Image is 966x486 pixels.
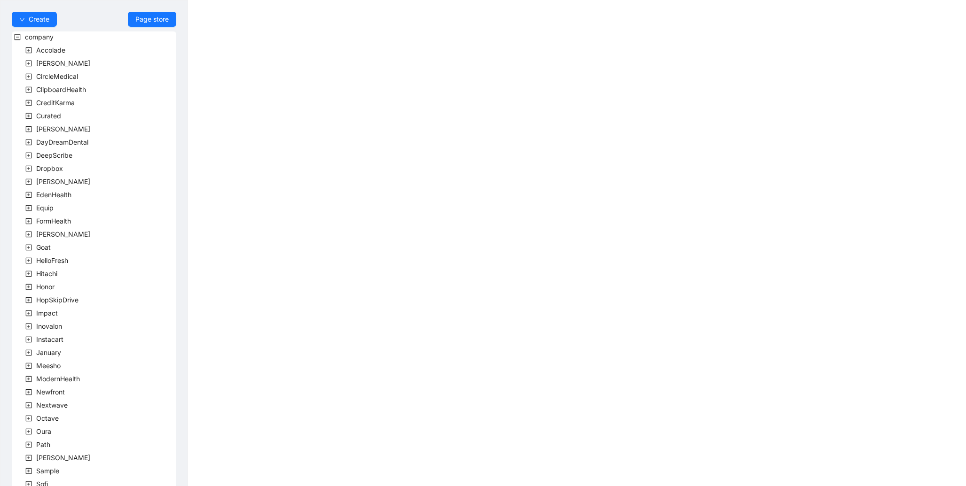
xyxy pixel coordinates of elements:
[36,46,65,54] span: Accolade
[25,284,32,290] span: plus-square
[34,150,74,161] span: DeepScribe
[34,202,55,214] span: Equip
[25,270,32,277] span: plus-square
[36,270,57,278] span: Hitachi
[36,177,90,185] span: [PERSON_NAME]
[25,441,32,448] span: plus-square
[36,454,90,462] span: [PERSON_NAME]
[34,268,59,279] span: Hitachi
[34,413,61,424] span: Octave
[25,152,32,159] span: plus-square
[25,86,32,93] span: plus-square
[34,281,56,293] span: Honor
[36,138,88,146] span: DayDreamDental
[25,165,32,172] span: plus-square
[36,401,68,409] span: Nextwave
[34,360,63,371] span: Meesho
[34,452,92,463] span: Rothman
[34,71,80,82] span: CircleMedical
[25,310,32,316] span: plus-square
[36,125,90,133] span: [PERSON_NAME]
[25,205,32,211] span: plus-square
[36,375,80,383] span: ModernHealth
[25,100,32,106] span: plus-square
[25,126,32,132] span: plus-square
[25,323,32,330] span: plus-square
[34,176,92,187] span: Earnest
[25,33,54,41] span: company
[36,151,72,159] span: DeepScribe
[36,191,71,199] span: EdenHealth
[36,322,62,330] span: Inovalon
[25,178,32,185] span: plus-square
[34,386,67,398] span: Newfront
[34,110,63,122] span: Curated
[36,388,65,396] span: Newfront
[34,123,92,135] span: Darby
[34,137,90,148] span: DayDreamDental
[36,112,61,120] span: Curated
[36,467,59,475] span: Sample
[34,465,61,477] span: Sample
[12,12,57,27] button: downCreate
[25,47,32,54] span: plus-square
[36,72,78,80] span: CircleMedical
[25,257,32,264] span: plus-square
[36,309,58,317] span: Impact
[19,17,25,23] span: down
[36,414,59,422] span: Octave
[25,363,32,369] span: plus-square
[36,427,51,435] span: Oura
[36,85,86,93] span: ClipboardHealth
[25,428,32,435] span: plus-square
[34,439,52,450] span: Path
[34,347,63,358] span: January
[25,297,32,303] span: plus-square
[29,14,49,24] span: Create
[25,349,32,356] span: plus-square
[25,389,32,395] span: plus-square
[36,283,55,291] span: Honor
[25,192,32,198] span: plus-square
[34,216,73,227] span: FormHealth
[36,217,71,225] span: FormHealth
[36,256,68,264] span: HelloFresh
[25,376,32,382] span: plus-square
[25,402,32,409] span: plus-square
[34,321,64,332] span: Inovalon
[14,34,21,40] span: minus-square
[25,60,32,67] span: plus-square
[34,242,53,253] span: Goat
[36,296,79,304] span: HopSkipDrive
[25,415,32,422] span: plus-square
[36,348,61,356] span: January
[128,12,176,27] a: Page store
[34,426,53,437] span: Oura
[25,244,32,251] span: plus-square
[34,45,67,56] span: Accolade
[25,336,32,343] span: plus-square
[34,163,65,174] span: Dropbox
[36,243,51,251] span: Goat
[36,164,63,172] span: Dropbox
[25,455,32,461] span: plus-square
[25,73,32,80] span: plus-square
[23,31,55,43] span: company
[34,97,77,108] span: CreditKarma
[34,308,60,319] span: Impact
[36,99,75,107] span: CreditKarma
[25,113,32,119] span: plus-square
[34,255,70,266] span: HelloFresh
[34,84,88,95] span: ClipboardHealth
[34,334,65,345] span: Instacart
[34,400,70,411] span: Nextwave
[25,218,32,224] span: plus-square
[25,231,32,238] span: plus-square
[36,204,54,212] span: Equip
[36,335,63,343] span: Instacart
[34,189,73,201] span: EdenHealth
[25,468,32,474] span: plus-square
[135,14,169,24] span: Page store
[36,230,90,238] span: [PERSON_NAME]
[34,373,82,385] span: ModernHealth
